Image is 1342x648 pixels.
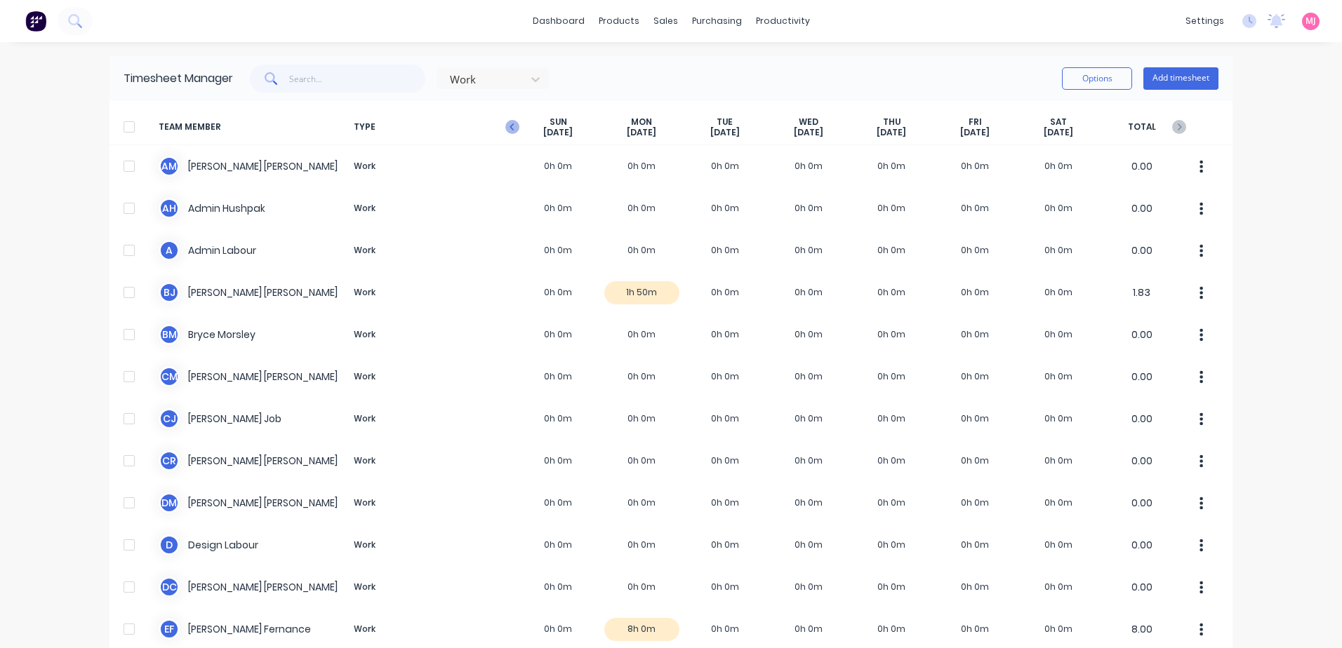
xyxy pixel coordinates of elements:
[710,127,740,138] span: [DATE]
[631,116,652,128] span: MON
[685,11,749,32] div: purchasing
[969,116,982,128] span: FRI
[749,11,817,32] div: productivity
[1044,127,1073,138] span: [DATE]
[1306,15,1316,27] span: MJ
[877,127,906,138] span: [DATE]
[526,11,592,32] a: dashboard
[1050,116,1067,128] span: SAT
[543,127,573,138] span: [DATE]
[627,127,656,138] span: [DATE]
[646,11,685,32] div: sales
[159,116,348,138] span: TEAM MEMBER
[289,65,426,93] input: Search...
[883,116,901,128] span: THU
[1100,116,1183,138] span: TOTAL
[960,127,990,138] span: [DATE]
[592,11,646,32] div: products
[25,11,46,32] img: Factory
[799,116,818,128] span: WED
[1062,67,1132,90] button: Options
[1178,11,1231,32] div: settings
[1143,67,1218,90] button: Add timesheet
[124,70,233,87] div: Timesheet Manager
[794,127,823,138] span: [DATE]
[348,116,517,138] span: TYPE
[717,116,733,128] span: TUE
[550,116,567,128] span: SUN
